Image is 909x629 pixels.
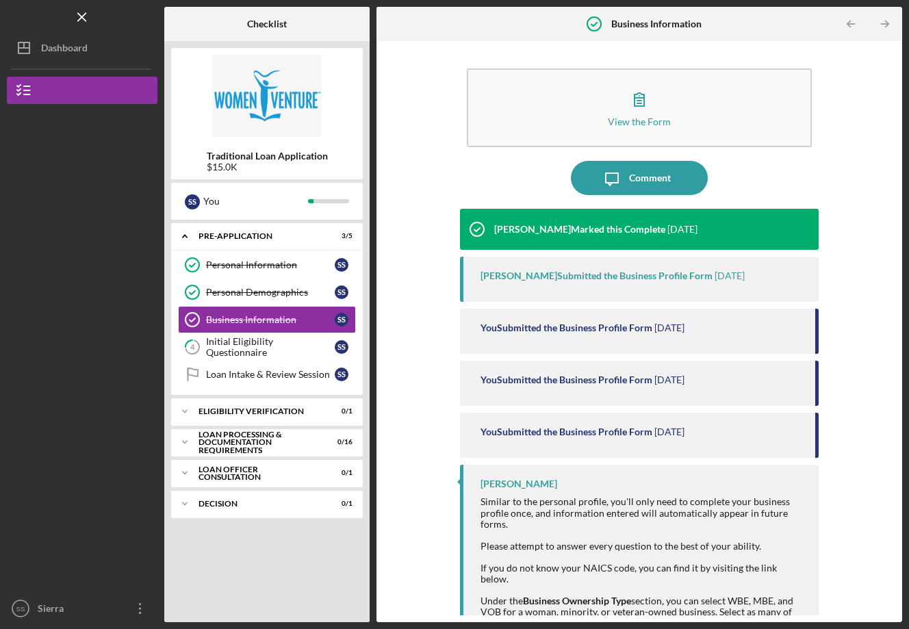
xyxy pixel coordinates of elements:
[199,431,318,454] div: Loan Processing & Documentation Requirements
[7,595,157,622] button: SSSierra [PERSON_NAME]
[335,340,348,354] div: S S
[199,465,318,481] div: Loan Officer Consultation
[328,500,353,508] div: 0 / 1
[206,369,335,380] div: Loan Intake & Review Session
[611,18,702,29] b: Business Information
[667,224,697,235] time: 2025-08-26 16:45
[481,496,805,551] div: Similar to the personal profile, you'll only need to complete your business profile once, and inf...
[481,478,557,489] div: [PERSON_NAME]
[41,34,88,65] div: Dashboard
[335,368,348,381] div: S S
[199,500,318,508] div: Decision
[7,34,157,62] button: Dashboard
[207,162,328,172] div: $15.0K
[481,374,652,385] div: You Submitted the Business Profile Form
[247,18,287,29] b: Checklist
[206,287,335,298] div: Personal Demographics
[654,374,684,385] time: 2025-08-20 22:38
[178,333,356,361] a: 4Initial Eligibility QuestionnaireSS
[629,161,671,195] div: Comment
[328,438,353,446] div: 0 / 16
[571,161,708,195] button: Comment
[199,232,318,240] div: Pre-Application
[467,68,812,147] button: View the Form
[608,116,671,127] div: View the Form
[178,251,356,279] a: Personal InformationSS
[481,270,713,281] div: [PERSON_NAME] Submitted the Business Profile Form
[206,314,335,325] div: Business Information
[206,336,335,358] div: Initial Eligibility Questionnaire
[185,194,200,209] div: S S
[481,563,805,629] div: If you do not know your NAICS code, you can find it by visiting the link below. Under the section...
[481,322,652,333] div: You Submitted the Business Profile Form
[190,343,195,352] tspan: 4
[654,426,684,437] time: 2025-08-20 22:36
[328,232,353,240] div: 3 / 5
[178,279,356,306] a: Personal DemographicsSS
[171,55,363,137] img: Product logo
[207,151,328,162] b: Traditional Loan Application
[715,270,745,281] time: 2025-08-26 16:44
[523,595,631,606] strong: Business Ownership Type
[654,322,684,333] time: 2025-08-22 23:52
[335,258,348,272] div: S S
[328,469,353,477] div: 0 / 1
[494,224,665,235] div: [PERSON_NAME] Marked this Complete
[335,313,348,326] div: S S
[16,605,25,613] text: SS
[206,259,335,270] div: Personal Information
[199,407,318,415] div: Eligibility Verification
[203,190,308,213] div: You
[481,426,652,437] div: You Submitted the Business Profile Form
[328,407,353,415] div: 0 / 1
[335,285,348,299] div: S S
[178,361,356,388] a: Loan Intake & Review SessionSS
[178,306,356,333] a: Business InformationSS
